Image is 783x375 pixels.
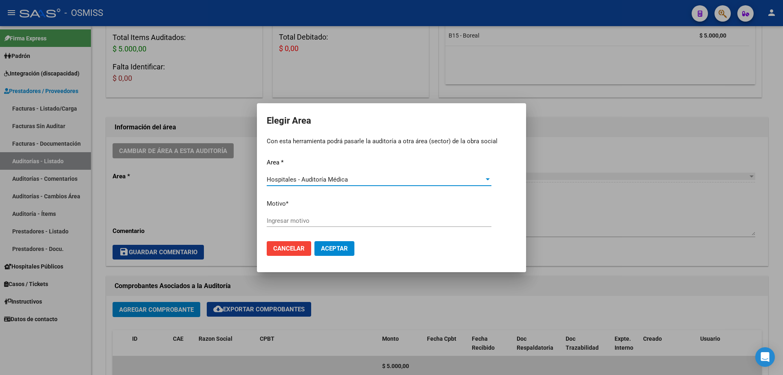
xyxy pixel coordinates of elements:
[267,158,516,167] p: Area *
[267,137,516,146] p: Con esta herramienta podrá pasarle la auditoría a otra área (sector) de la obra social
[267,176,348,183] span: Hospitales - Auditoría Médica
[267,113,516,129] h2: Elegir Area
[321,245,348,252] span: Aceptar
[267,241,311,256] button: Cancelar
[267,199,516,209] p: Motivo
[314,241,354,256] button: Aceptar
[755,347,775,367] div: Open Intercom Messenger
[273,245,305,252] span: Cancelar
